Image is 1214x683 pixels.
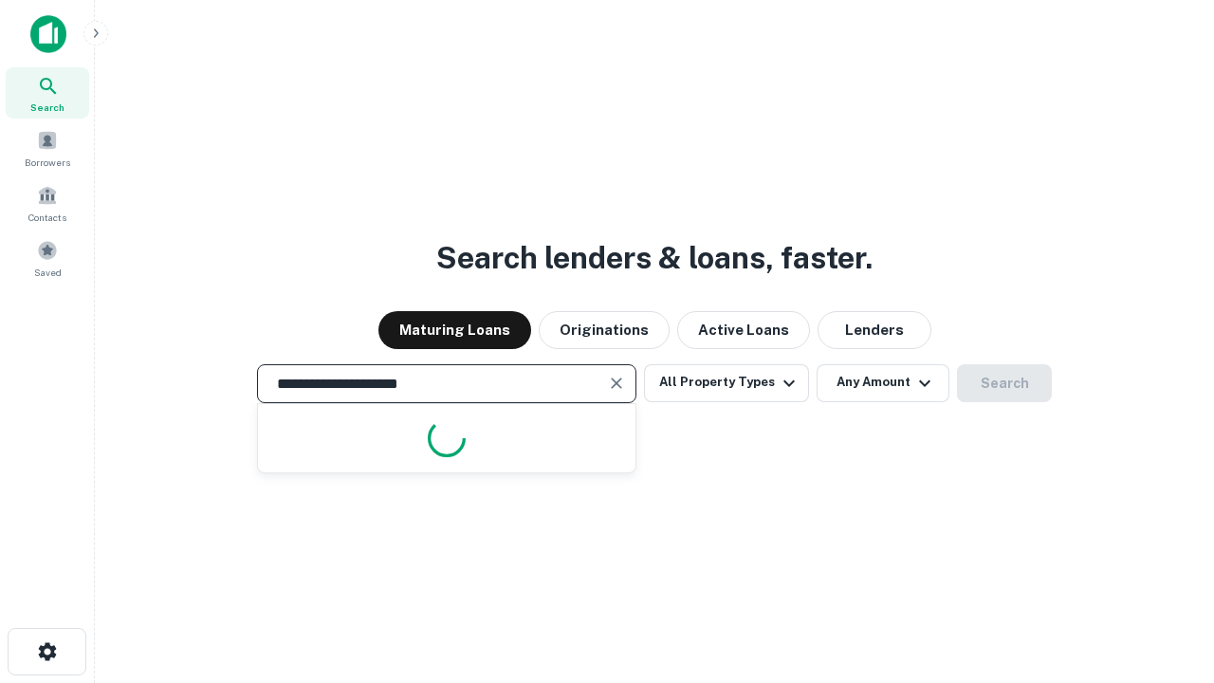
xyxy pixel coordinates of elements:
[6,177,89,229] a: Contacts
[28,210,66,225] span: Contacts
[817,364,949,402] button: Any Amount
[6,232,89,284] a: Saved
[6,67,89,119] a: Search
[378,311,531,349] button: Maturing Loans
[30,15,66,53] img: capitalize-icon.png
[34,265,62,280] span: Saved
[25,155,70,170] span: Borrowers
[436,235,873,281] h3: Search lenders & loans, faster.
[539,311,670,349] button: Originations
[603,370,630,397] button: Clear
[6,122,89,174] a: Borrowers
[30,100,64,115] span: Search
[1119,531,1214,622] iframe: Chat Widget
[644,364,809,402] button: All Property Types
[818,311,931,349] button: Lenders
[677,311,810,349] button: Active Loans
